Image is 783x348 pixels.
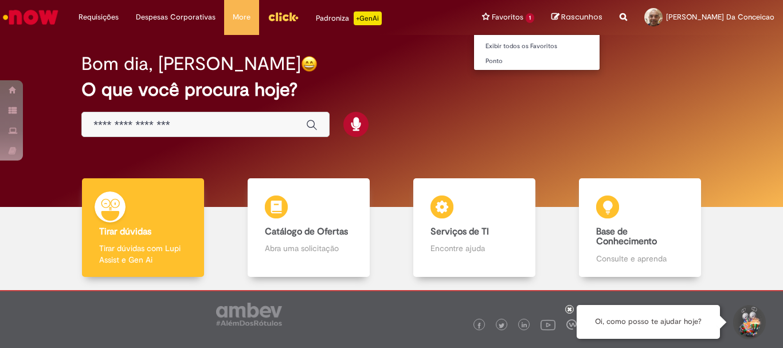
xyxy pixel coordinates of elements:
span: Favoritos [492,11,523,23]
p: +GenAi [354,11,382,25]
a: Serviços de TI Encontre ajuda [391,178,557,277]
span: [PERSON_NAME] Da Conceicao [666,12,774,22]
h2: Bom dia, [PERSON_NAME] [81,54,301,74]
img: logo_footer_workplace.png [566,319,577,330]
b: Tirar dúvidas [99,226,151,237]
a: Exibir todos os Favoritos [474,40,600,53]
h2: O que você procura hoje? [81,80,702,100]
span: Despesas Corporativas [136,11,216,23]
span: 1 [526,13,534,23]
p: Tirar dúvidas com Lupi Assist e Gen Ai [99,243,186,265]
ul: Favoritos [473,34,600,71]
span: Rascunhos [561,11,602,22]
p: Abra uma solicitação [265,243,352,254]
div: Oi, como posso te ajudar hoje? [577,305,720,339]
p: Encontre ajuda [430,243,518,254]
b: Serviços de TI [430,226,489,237]
span: Requisições [79,11,119,23]
p: Consulte e aprenda [596,253,683,264]
a: Base de Conhecimento Consulte e aprenda [557,178,723,277]
div: Padroniza [316,11,382,25]
b: Base de Conhecimento [596,226,657,248]
img: happy-face.png [301,56,318,72]
a: Rascunhos [551,12,602,23]
span: More [233,11,250,23]
b: Catálogo de Ofertas [265,226,348,237]
button: Iniciar Conversa de Suporte [731,305,766,339]
img: logo_footer_twitter.png [499,323,504,329]
a: Ponto [474,55,600,68]
img: logo_footer_linkedin.png [522,322,527,329]
img: logo_footer_facebook.png [476,323,482,329]
a: Catálogo de Ofertas Abra uma solicitação [226,178,391,277]
img: click_logo_yellow_360x200.png [268,8,299,25]
img: ServiceNow [1,6,60,29]
img: logo_footer_ambev_rotulo_gray.png [216,303,282,326]
a: Tirar dúvidas Tirar dúvidas com Lupi Assist e Gen Ai [60,178,226,277]
img: logo_footer_youtube.png [541,317,555,332]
